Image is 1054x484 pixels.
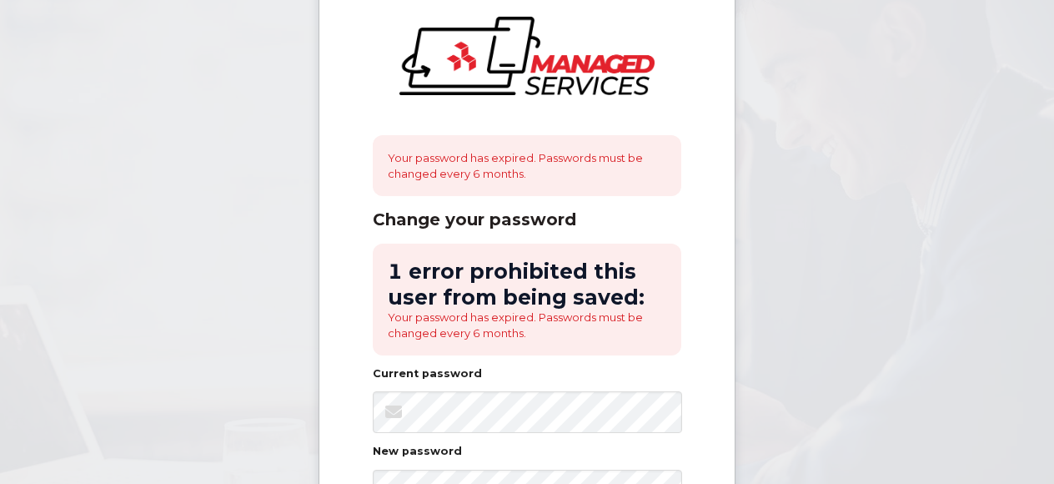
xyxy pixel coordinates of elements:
img: logo-large.png [399,17,655,95]
label: Current password [373,369,482,380]
div: Your password has expired. Passwords must be changed every 6 months. [373,135,681,196]
label: New password [373,446,462,457]
li: Your password has expired. Passwords must be changed every 6 months. [388,310,666,340]
h2: 1 error prohibited this user from being saved: [388,259,666,310]
div: Change your password [373,209,681,230]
